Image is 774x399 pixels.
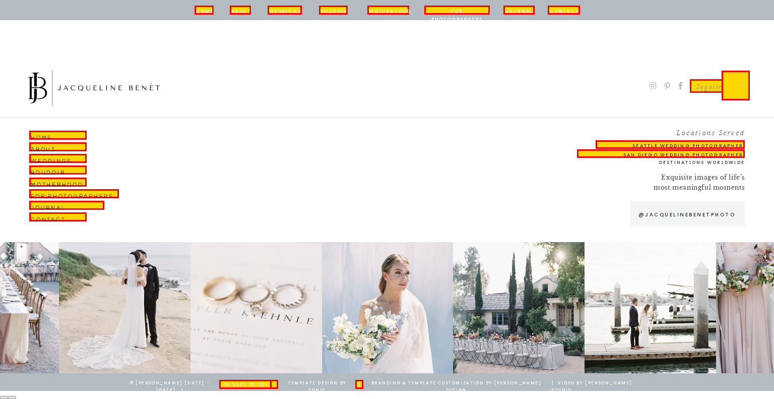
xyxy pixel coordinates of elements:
[280,380,354,389] a: template design by tonic
[578,151,743,156] h2: San Diego Wedding Photographer
[652,173,745,194] p: Exquisite images of life’s most meaningful moments
[596,127,745,135] h2: Locations Served
[367,6,409,15] a: Motherhood
[596,140,745,149] a: Seattle Wedding Photographer
[505,7,533,13] nav: journal
[29,201,104,210] a: journal
[319,6,348,15] a: BOUDOIR
[29,178,87,187] a: Motherhood
[195,6,214,15] a: home
[690,79,724,93] a: Inquire
[196,7,212,13] nav: home
[31,202,103,208] nav: journal
[268,6,302,15] a: Weddings
[31,167,85,173] nav: Boudoir
[29,212,87,221] a: CONTACT
[363,380,550,389] a: branding & template customization by [PERSON_NAME] design
[120,380,219,384] p: © [PERSON_NAME] [DATE] - [DATE] |
[31,191,117,197] nav: for photographers
[633,210,740,219] a: @jacquelinebenetphoto
[552,380,636,389] a: | Video by [PERSON_NAME] Studio
[549,7,578,13] nav: contact
[597,142,743,147] h2: Seattle Wedding Photographer
[577,149,745,158] a: San Diego Wedding Photographer
[596,158,745,167] h2: Destinations Worldwide
[231,7,249,13] nav: about
[369,7,408,13] nav: Motherhood
[691,81,722,91] div: Inquire
[320,7,346,13] nav: BOUDOIR
[355,380,363,389] a: |
[270,380,278,389] a: |
[29,189,119,198] a: for photographers
[503,6,535,15] a: journal
[221,381,270,387] p: privacy policy
[29,154,87,163] a: Weddings
[230,6,251,15] a: about
[29,142,87,151] a: ABOUT
[426,7,488,13] nav: for photographers
[31,214,85,220] nav: CONTACT
[31,132,85,138] nav: HOME
[31,155,85,161] nav: Weddings
[269,7,300,13] nav: Weddings
[29,131,87,140] a: HOME
[424,6,490,15] a: for photographers
[31,179,85,185] nav: Motherhood
[548,6,580,15] a: contact
[31,144,85,150] nav: ABOUT
[357,381,362,387] p: |
[219,380,272,389] a: privacy policy
[272,381,277,387] p: |
[29,165,87,175] a: Boudoir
